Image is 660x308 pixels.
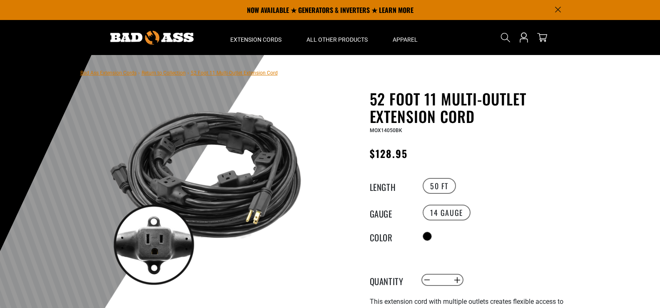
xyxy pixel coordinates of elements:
summary: Search [499,31,512,44]
label: Quantity [370,275,411,285]
summary: Extension Cords [218,20,294,55]
img: black [105,92,306,293]
legend: Length [370,180,411,191]
summary: Apparel [380,20,430,55]
span: Apparel [393,36,418,43]
legend: Color [370,231,411,242]
label: 50 FT [423,178,456,194]
label: 14 Gauge [423,205,471,220]
span: › [138,70,140,76]
span: › [187,70,189,76]
span: Extension Cords [230,36,281,43]
span: 52 Foot 11 Multi-Outlet Extension Cord [191,70,278,76]
span: MOX14050BK [370,128,402,133]
a: Bad Ass Extension Cords [80,70,137,76]
a: Return to Collection [142,70,186,76]
h1: 52 Foot 11 Multi-Outlet Extension Cord [370,90,574,125]
summary: All Other Products [294,20,380,55]
span: $128.95 [370,146,408,161]
legend: Gauge [370,207,411,218]
span: All Other Products [306,36,368,43]
img: Bad Ass Extension Cords [110,31,194,45]
nav: breadcrumbs [80,68,278,78]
